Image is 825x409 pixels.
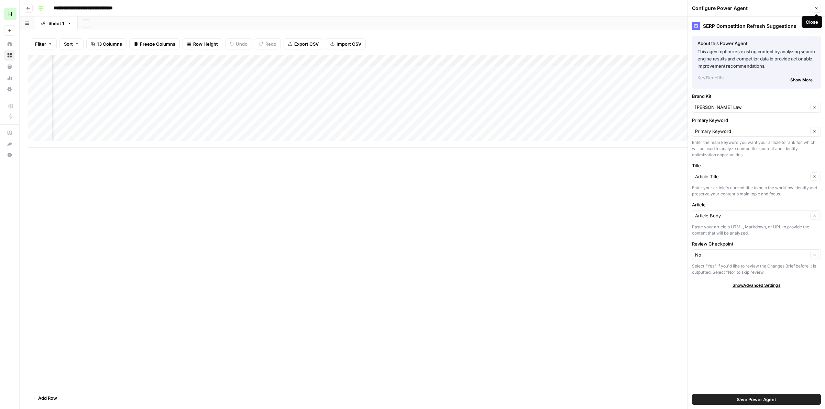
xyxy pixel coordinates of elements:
a: Browse [4,50,15,61]
button: Freeze Columns [129,38,180,49]
button: Filter [31,38,57,49]
label: Primary Keyword [692,117,821,124]
div: Close [806,19,818,25]
a: Your Data [4,61,15,72]
div: Sheet 1 [48,20,64,27]
button: Save Power Agent [692,394,821,405]
input: No [695,251,808,258]
input: Hasbrook Law [695,104,808,111]
div: Paste your article's HTML, Markdown, or URL to provide the content that will be analyzed. [692,224,821,236]
span: Row Height [193,41,218,47]
button: Add Row [28,393,61,404]
label: Review Checkpoint [692,240,821,247]
label: Title [692,162,821,169]
button: Undo [225,38,252,49]
button: Show More [788,76,815,84]
button: Row Height [183,38,222,49]
a: AirOps Academy [4,127,15,138]
label: Article [692,201,821,208]
a: Settings [4,84,15,95]
span: Undo [236,41,247,47]
a: Usage [4,72,15,83]
p: Key Benefits: [697,74,815,81]
p: This agent optimizes existing content by analyzing search engine results and competitor data to p... [697,48,815,70]
span: Freeze Columns [140,41,175,47]
span: Show Advanced Settings [733,282,781,288]
div: About this Power Agent [697,40,815,47]
a: Sheet 1 [35,16,78,30]
input: Primary Keyword [695,128,808,135]
a: Home [4,38,15,49]
span: Filter [35,41,46,47]
span: Redo [265,41,276,47]
div: Select "Yes" if you'd like to review the Changes Brief before it is outputted. Select "No" to ski... [692,263,821,275]
button: What's new? [4,138,15,149]
span: Sort [64,41,73,47]
button: Export CSV [284,38,323,49]
div: SERP Competition Refresh Suggestions [692,22,821,30]
input: Article Title [695,173,808,180]
span: Show More [790,77,813,83]
span: Add Row [38,395,57,401]
label: Brand Kit [692,93,821,100]
span: H [8,10,12,18]
button: Help + Support [4,149,15,160]
div: Enter the main keyword you want your article to rank for, which will be used to analyze competito... [692,139,821,158]
div: Enter your article's current title to help the workflow identify and preserve your content's main... [692,185,821,197]
span: 13 Columns [97,41,122,47]
span: Import CSV [337,41,361,47]
span: Save Power Agent [737,396,776,403]
button: 13 Columns [86,38,126,49]
button: Import CSV [326,38,366,49]
button: Workspace: Hasbrook [4,5,15,23]
button: Sort [59,38,84,49]
input: Article Body [695,212,808,219]
button: Redo [255,38,281,49]
span: Export CSV [294,41,319,47]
